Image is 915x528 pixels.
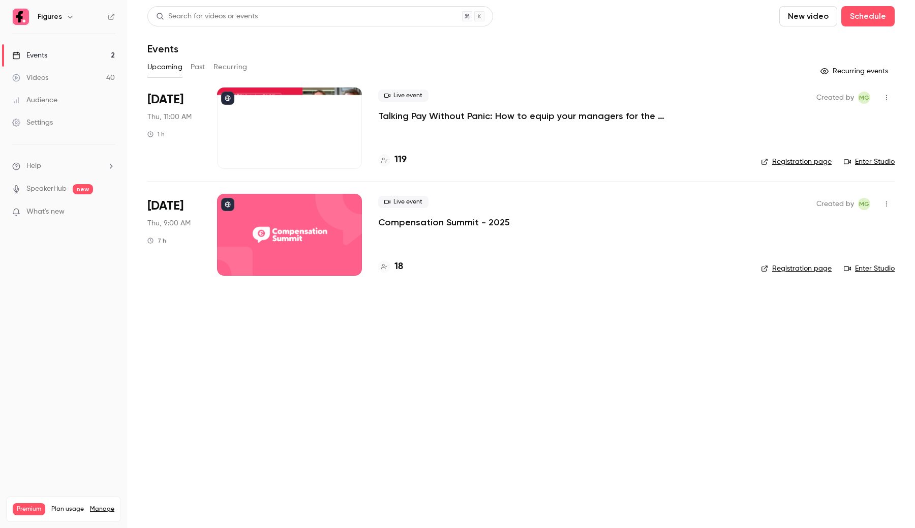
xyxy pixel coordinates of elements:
span: Created by [816,198,854,210]
button: Upcoming [147,59,182,75]
a: 18 [378,260,403,274]
button: Schedule [841,6,895,26]
span: Thu, 11:00 AM [147,112,192,122]
button: Recurring events [816,63,895,79]
div: 1 h [147,130,165,138]
img: Figures [13,9,29,25]
span: Help [26,161,41,171]
span: Mégane Gateau [858,92,870,104]
div: Oct 16 Thu, 9:00 AM (Europe/Paris) [147,194,201,275]
span: MG [859,198,869,210]
div: Search for videos or events [156,11,258,22]
div: Settings [12,118,53,128]
button: New video [779,6,837,26]
div: Sep 18 Thu, 11:00 AM (Europe/Paris) [147,87,201,169]
a: Enter Studio [844,157,895,167]
a: Enter Studio [844,263,895,274]
li: help-dropdown-opener [12,161,115,171]
a: Registration page [761,263,832,274]
span: MG [859,92,869,104]
div: Audience [12,95,57,105]
button: Recurring [213,59,248,75]
iframe: Noticeable Trigger [103,208,115,217]
a: Compensation Summit - 2025 [378,216,510,228]
a: Manage [90,505,114,513]
span: Live event [378,90,429,102]
h6: Figures [38,12,62,22]
h4: 18 [394,260,403,274]
span: Mégane Gateau [858,198,870,210]
a: Talking Pay Without Panic: How to equip your managers for the transparency shift [378,110,683,122]
button: Past [191,59,205,75]
div: Events [12,50,47,61]
span: Created by [816,92,854,104]
h1: Events [147,43,178,55]
span: Premium [13,503,45,515]
span: Live event [378,196,429,208]
h4: 119 [394,153,407,167]
span: Thu, 9:00 AM [147,218,191,228]
div: 7 h [147,237,166,245]
a: 119 [378,153,407,167]
div: Videos [12,73,48,83]
span: What's new [26,207,65,217]
span: [DATE] [147,198,184,214]
span: Plan usage [51,505,84,513]
span: new [73,184,93,194]
a: Registration page [761,157,832,167]
span: [DATE] [147,92,184,108]
a: SpeakerHub [26,184,67,194]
